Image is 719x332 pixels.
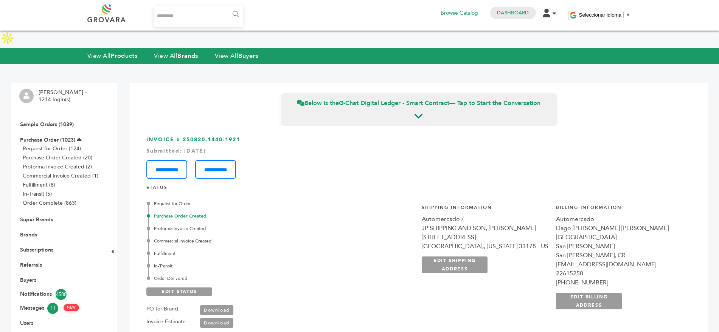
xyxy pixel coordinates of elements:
a: Dashboard [497,9,529,16]
label: PO for Brand [146,304,178,313]
a: Notifications4588 [20,289,97,300]
div: Submitted: [DATE] [146,147,691,155]
div: Commercial Invoice Created [148,238,337,244]
a: View AllBuyers [215,52,258,60]
h4: Billing Information [556,204,683,215]
a: Purchase Order Created (20) [23,154,92,161]
a: EDIT SHIPPING ADDRESS [422,256,488,273]
a: Buyers [20,276,36,284]
div: [PHONE_NUMBER] [556,278,683,287]
li: [PERSON_NAME] - 1214 login(s) [39,89,89,103]
div: Request for Order [148,200,337,207]
div: Order Delivered [148,275,337,282]
span: Below is the — Tap to Start the Conversation [297,99,540,107]
a: Browse Catalog [441,9,478,17]
div: Automercado [556,215,683,224]
a: View AllProducts [87,52,138,60]
strong: G-Chat Digital Ledger - Smart Contract [339,99,449,107]
h4: STATUS [146,184,691,195]
div: [GEOGRAPHIC_DATA] [556,233,683,242]
div: San [PERSON_NAME], CR [556,251,683,260]
a: EDIT BILLING ADDRESS [556,293,622,309]
a: Proforma Invoice Created (2) [23,163,92,170]
a: Fulfillment (8) [23,181,55,188]
a: Brands [20,231,37,238]
a: Order Complete (863) [23,199,76,207]
label: Invoice Estimate [146,317,186,326]
a: Messages11 NEW [20,303,97,314]
div: Dago [PERSON_NAME] [PERSON_NAME] [556,224,683,233]
div: Fulfillment [148,250,337,257]
div: [GEOGRAPHIC_DATA],, [US_STATE] 33178 - US [422,242,548,251]
span: ​ [623,12,624,18]
div: 22615250 [556,269,683,278]
span: 4588 [56,289,67,300]
span: Seleccionar idioma [579,12,622,18]
h3: INVOICE # 250820-1440-1921 [146,136,691,179]
div: Purchase Order Created [148,213,337,219]
a: Users [20,320,33,327]
strong: Buyers [238,52,258,60]
div: San [PERSON_NAME] [556,242,683,251]
a: View AllBrands [154,52,198,60]
h4: Shipping Information [422,204,548,215]
span: 11 [47,303,58,314]
a: Download [200,305,233,315]
div: Proforma Invoice Created [148,225,337,232]
span: NEW [64,304,79,311]
span: ▼ [626,12,630,18]
a: Purchase Order (1023) [20,136,75,144]
a: Commercial Invoice Created (1) [23,172,98,179]
img: profile.png [19,89,34,103]
input: Search... [154,6,244,27]
strong: Brands [177,52,198,60]
a: Seleccionar idioma​ [579,12,631,18]
strong: Products [111,52,137,60]
a: Request for Order (124) [23,145,81,152]
a: Referrals [20,261,42,269]
a: Subscriptions [20,246,53,253]
a: EDIT STATUS [146,287,212,296]
div: In-Transit [148,263,337,269]
div: [EMAIL_ADDRESS][DOMAIN_NAME] [556,260,683,269]
a: Sample Orders (1039) [20,121,74,128]
a: Super Brands [20,216,53,223]
a: Download [200,318,233,328]
div: JP SHIPPING AND SON, [PERSON_NAME] [422,224,548,233]
div: [STREET_ADDRESS] [422,233,548,242]
a: In-Transit (5) [23,190,52,198]
div: Automercado / [422,215,548,224]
